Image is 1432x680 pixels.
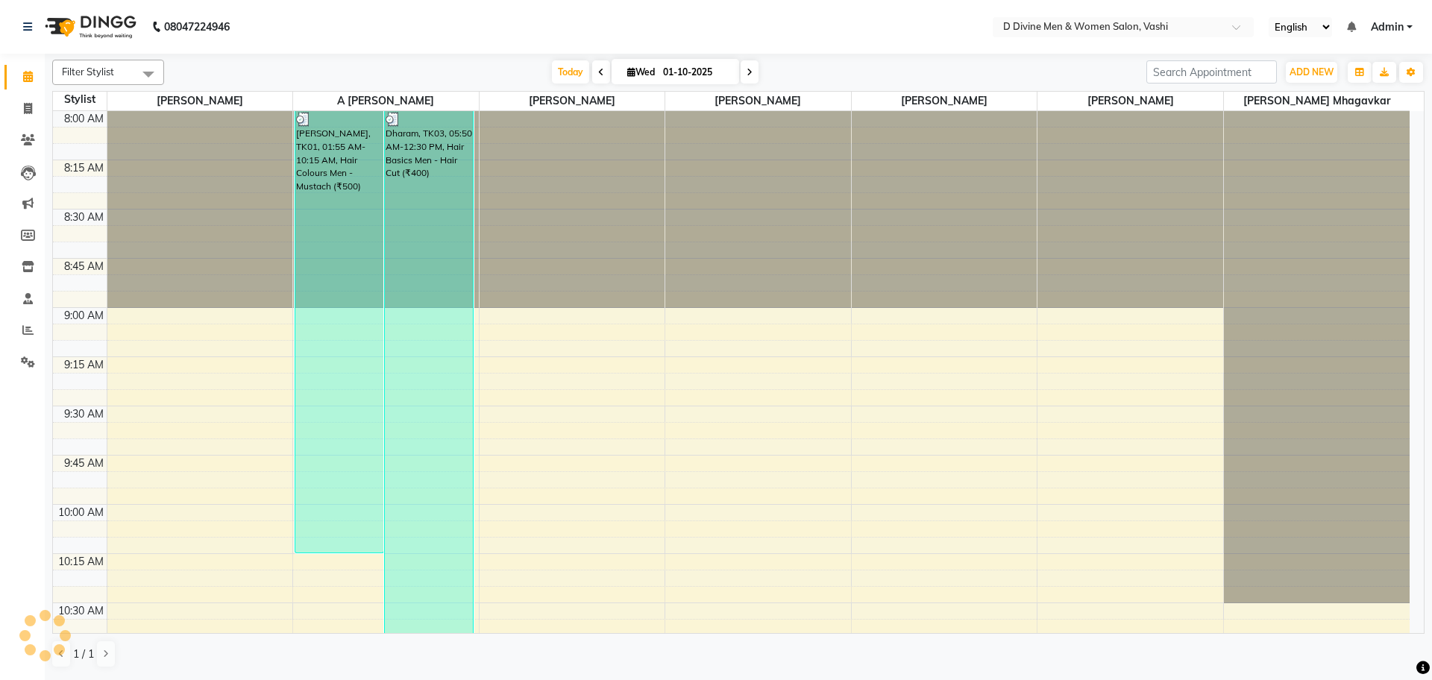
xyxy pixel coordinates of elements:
span: A [PERSON_NAME] [293,92,479,110]
div: 9:45 AM [61,456,107,471]
button: ADD NEW [1286,62,1337,83]
div: [PERSON_NAME], TK01, 01:55 AM-10:15 AM, Hair Colours Men - Mustach (₹500) [295,111,383,552]
div: 9:15 AM [61,357,107,373]
img: logo [38,6,140,48]
div: 8:15 AM [61,160,107,176]
div: 8:30 AM [61,210,107,225]
span: Today [552,60,589,84]
div: 10:00 AM [55,505,107,520]
span: [PERSON_NAME] [665,92,851,110]
div: 10:30 AM [55,603,107,619]
span: Admin [1371,19,1404,35]
span: [PERSON_NAME] [480,92,665,110]
div: 10:15 AM [55,554,107,570]
input: Search Appointment [1146,60,1277,84]
span: [PERSON_NAME] mhagavkar [1224,92,1410,110]
span: [PERSON_NAME] [852,92,1037,110]
div: 9:00 AM [61,308,107,324]
span: [PERSON_NAME] [107,92,293,110]
span: Filter Stylist [62,66,114,78]
span: 1 / 1 [73,646,94,662]
div: 8:00 AM [61,111,107,127]
div: Stylist [53,92,107,107]
span: Wed [624,66,659,78]
input: 2025-10-01 [659,61,733,84]
span: [PERSON_NAME] [1037,92,1223,110]
span: ADD NEW [1290,66,1334,78]
div: 9:30 AM [61,406,107,422]
div: 8:45 AM [61,259,107,274]
b: 08047224946 [164,6,230,48]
